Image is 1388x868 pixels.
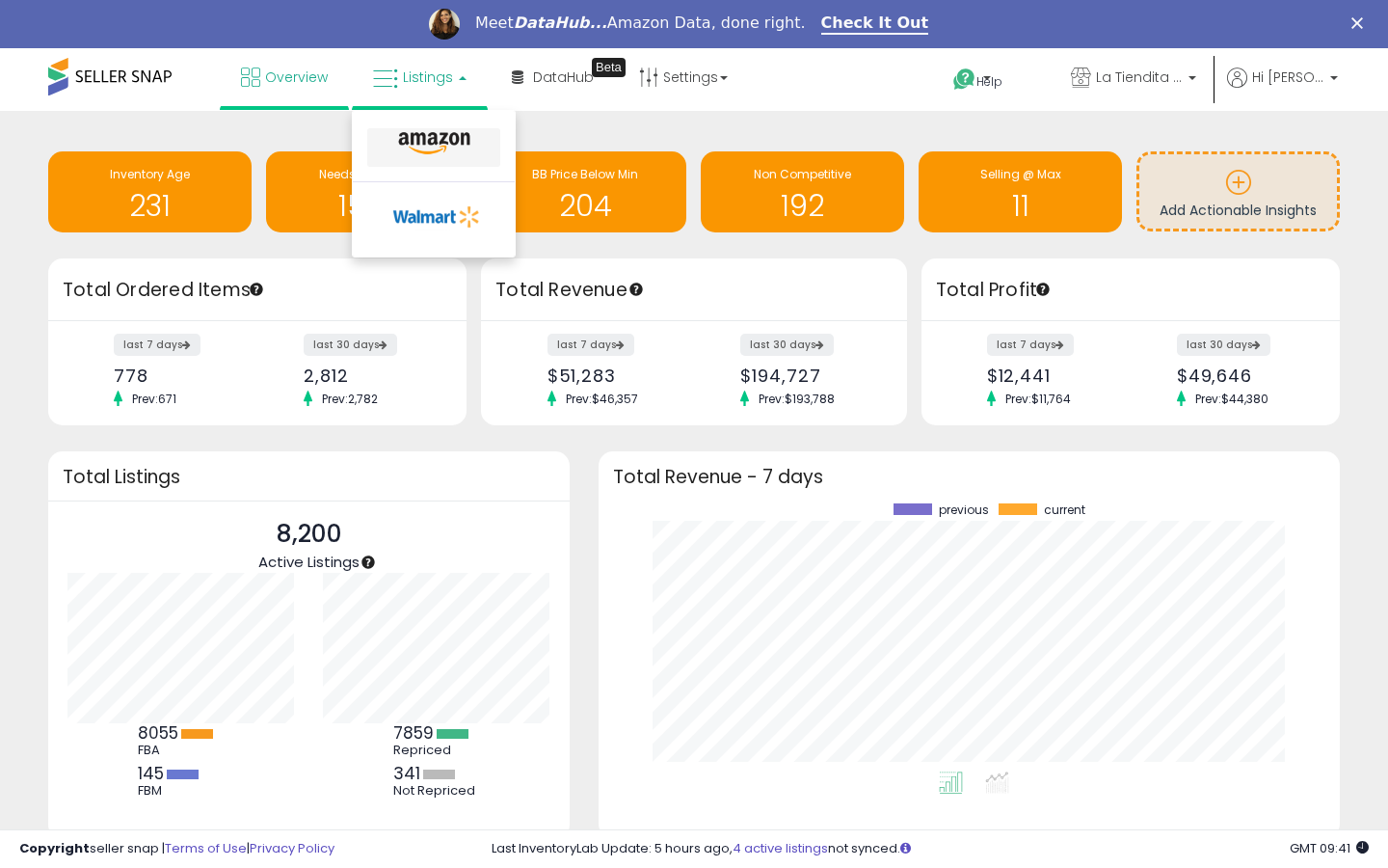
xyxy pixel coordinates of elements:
[319,166,416,182] span: Needs to Reprice
[1227,68,1338,111] a: Hi [PERSON_NAME]
[613,470,1325,484] h3: Total Revenue - 7 days
[360,554,377,571] div: Tooltip anchor
[733,839,828,857] a: 4 active listings
[19,839,90,857] strong: Copyright
[1177,334,1270,356] label: last 30 days
[138,721,178,745] b: 8055
[1290,839,1369,857] span: 2025-09-8 09:41 GMT
[429,9,460,40] img: Profile image for Georgie
[110,166,190,182] span: Inventory Age
[592,58,626,77] div: Tooltip anchor
[248,281,265,298] div: Tooltip anchor
[625,48,742,106] a: Settings
[138,743,225,758] div: FBA
[63,470,555,484] h3: Total Listings
[494,190,678,222] h1: 204
[514,14,607,32] i: DataHub...
[19,840,334,858] div: seller snap | |
[1177,366,1306,386] div: $49,646
[304,334,397,356] label: last 30 days
[547,366,680,386] div: $51,283
[1139,154,1337,229] a: Add Actionable Insights
[1351,17,1371,29] div: Close
[710,190,894,222] h1: 192
[996,391,1081,407] span: Prev: $11,764
[936,277,1325,304] h3: Total Profit
[122,391,186,407] span: Prev: 671
[533,68,594,87] span: DataHub
[740,366,872,386] div: $194,727
[1034,281,1052,298] div: Tooltip anchor
[492,840,1369,858] div: Last InventoryLab Update: 5 hours ago, not synced.
[987,366,1116,386] div: $12,441
[403,68,453,87] span: Listings
[114,334,200,356] label: last 7 days
[276,190,460,222] h1: 1573
[556,391,648,407] span: Prev: $46,357
[393,762,420,785] b: 341
[1044,503,1085,517] span: current
[484,151,687,232] a: BB Price Below Min 204
[138,783,225,799] div: FBM
[980,166,1061,182] span: Selling @ Max
[749,391,844,407] span: Prev: $193,788
[740,334,834,356] label: last 30 days
[701,151,904,232] a: Non Competitive 192
[359,48,481,106] a: Listings
[63,277,452,304] h3: Total Ordered Items
[919,151,1122,232] a: Selling @ Max 11
[532,166,638,182] span: BB Price Below Min
[976,73,1002,90] span: Help
[497,48,608,106] a: DataHub
[475,14,806,33] div: Meet Amazon Data, done right.
[952,68,976,92] i: Get Help
[939,503,989,517] span: previous
[821,14,929,35] a: Check It Out
[393,721,434,745] b: 7859
[1096,68,1183,87] span: La Tiendita Distributions
[258,516,360,553] p: 8,200
[495,277,893,304] h3: Total Revenue
[58,190,242,222] h1: 231
[250,839,334,857] a: Privacy Policy
[312,391,387,407] span: Prev: 2,782
[304,366,433,386] div: 2,812
[266,151,469,232] a: Needs to Reprice 1573
[227,48,342,106] a: Overview
[754,166,851,182] span: Non Competitive
[393,743,480,758] div: Repriced
[114,366,243,386] div: 778
[1186,391,1278,407] span: Prev: $44,380
[265,68,328,87] span: Overview
[1056,48,1211,111] a: La Tiendita Distributions
[165,839,247,857] a: Terms of Use
[627,281,645,298] div: Tooltip anchor
[928,190,1112,222] h1: 11
[547,334,634,356] label: last 7 days
[393,783,480,799] div: Not Repriced
[1160,201,1317,220] span: Add Actionable Insights
[258,552,360,572] span: Active Listings
[987,334,1074,356] label: last 7 days
[48,151,252,232] a: Inventory Age 231
[1252,68,1324,87] span: Hi [PERSON_NAME]
[138,762,164,785] b: 145
[900,842,911,854] i: Click here to read more about un-synced listings.
[938,53,1040,111] a: Help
